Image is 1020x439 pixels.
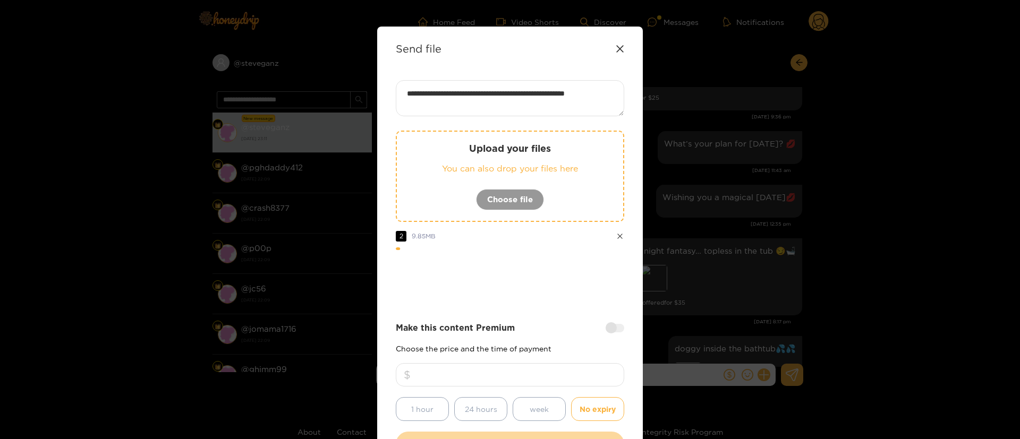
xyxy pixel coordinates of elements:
[580,403,616,415] span: No expiry
[396,345,624,352] p: Choose the price and the time of payment
[396,397,449,421] button: 1 hour
[412,233,436,239] span: 9.85 MB
[396,322,515,334] strong: Make this content Premium
[418,142,602,154] p: Upload your files
[476,189,544,210] button: Choose file
[411,403,433,415] span: 1 hour
[530,403,549,415] span: week
[454,397,507,421] button: 24 hours
[396,42,441,55] strong: Send file
[396,231,406,242] span: 2
[418,162,602,175] p: You can also drop your files here
[571,397,624,421] button: No expiry
[465,403,497,415] span: 24 hours
[513,397,566,421] button: week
